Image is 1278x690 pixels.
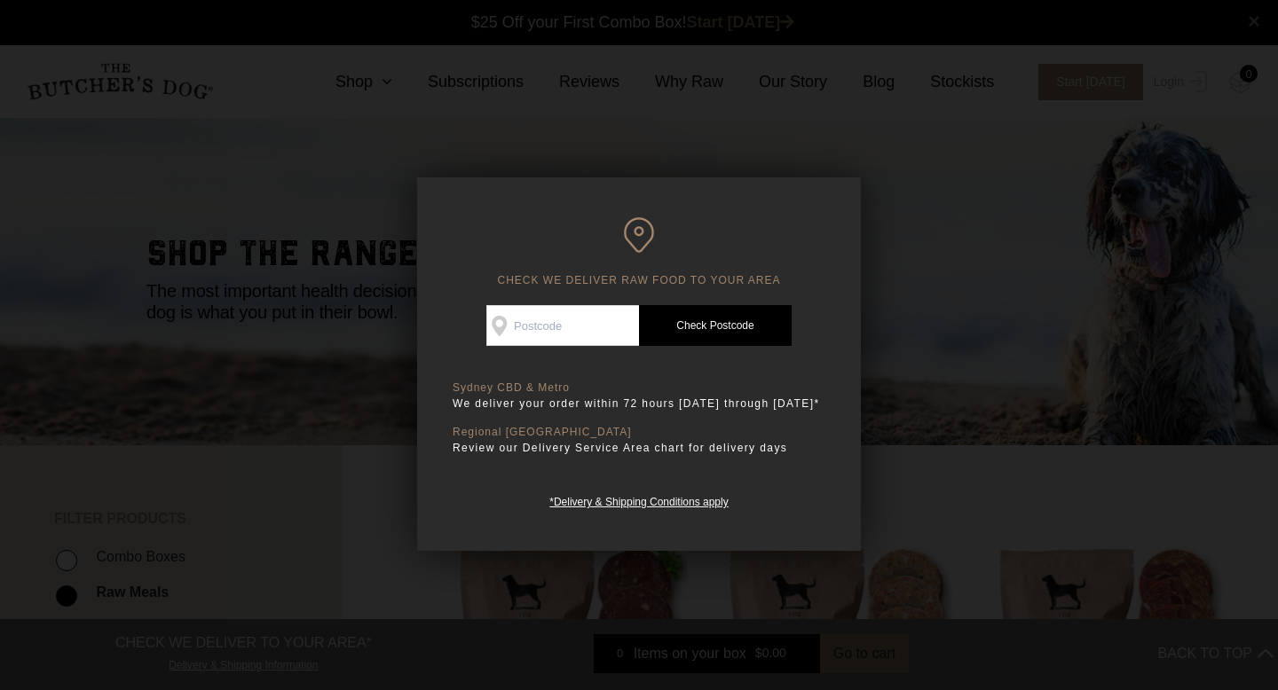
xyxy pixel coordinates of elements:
[453,439,825,457] p: Review our Delivery Service Area chart for delivery days
[453,395,825,412] p: We deliver your order within 72 hours [DATE] through [DATE]*
[453,381,825,395] p: Sydney CBD & Metro
[486,305,639,346] input: Postcode
[639,305,792,346] a: Check Postcode
[453,426,825,439] p: Regional [GEOGRAPHIC_DATA]
[453,217,825,287] h6: CHECK WE DELIVER RAW FOOD TO YOUR AREA
[549,491,728,508] a: *Delivery & Shipping Conditions apply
